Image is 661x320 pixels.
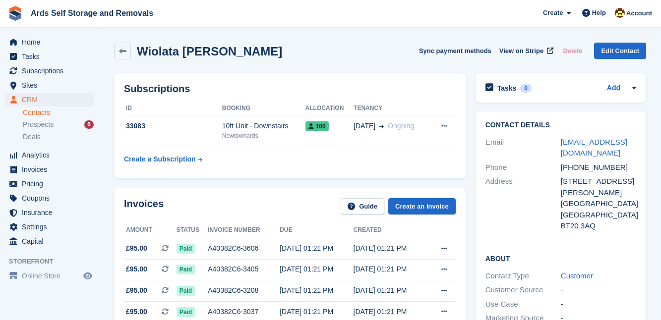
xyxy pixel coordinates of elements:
div: 33083 [124,121,222,131]
div: Customer Source [485,284,561,296]
span: Paid [177,265,195,274]
th: Status [177,222,208,238]
div: [DATE] 01:21 PM [280,264,353,274]
span: Settings [22,220,81,234]
img: stora-icon-8386f47178a22dfd0bd8f6a31ec36ba5ce8667c1dd55bd0f319d3a0aa187defe.svg [8,6,23,21]
span: Invoices [22,162,81,176]
span: Paid [177,307,195,317]
span: Prospects [23,120,54,129]
a: Add [607,83,620,94]
span: Paid [177,244,195,254]
span: Sites [22,78,81,92]
div: [PHONE_NUMBER] [561,162,636,173]
span: Help [592,8,606,18]
a: Edit Contact [594,43,646,59]
a: menu [5,234,94,248]
a: menu [5,64,94,78]
div: [DATE] 01:21 PM [280,307,353,317]
span: [DATE] [354,121,375,131]
span: Deals [23,132,41,142]
div: A40382C6-3208 [208,285,280,296]
span: CRM [22,93,81,107]
a: menu [5,177,94,191]
h2: Invoices [124,198,164,214]
span: 100 [305,121,329,131]
img: Mark McFerran [615,8,625,18]
th: ID [124,101,222,116]
div: [DATE] 01:21 PM [354,285,427,296]
div: [GEOGRAPHIC_DATA] [561,210,636,221]
div: 10ft Unit - Downstairs [222,121,305,131]
a: Guide [341,198,384,214]
th: Allocation [305,101,354,116]
div: A40382C6-3405 [208,264,280,274]
button: Sync payment methods [419,43,491,59]
div: Email [485,137,561,159]
div: [DATE] 01:21 PM [354,264,427,274]
a: View on Stripe [495,43,555,59]
span: Ongoing [388,122,414,130]
a: Prospects 6 [23,119,94,130]
a: menu [5,220,94,234]
a: menu [5,269,94,283]
div: - [561,299,636,310]
div: - [561,284,636,296]
a: Ards Self Storage and Removals [27,5,157,21]
a: Contacts [23,108,94,117]
div: 0 [520,84,532,93]
th: Invoice number [208,222,280,238]
span: Analytics [22,148,81,162]
div: [DATE] 01:21 PM [354,307,427,317]
span: Account [626,8,652,18]
div: Phone [485,162,561,173]
a: Deals [23,132,94,142]
span: Storefront [9,257,99,267]
span: £95.00 [126,307,147,317]
span: Tasks [22,50,81,63]
a: menu [5,148,94,162]
a: Create a Subscription [124,150,202,168]
span: £95.00 [126,243,147,254]
span: Paid [177,286,195,296]
div: [GEOGRAPHIC_DATA] [561,198,636,210]
a: menu [5,191,94,205]
a: menu [5,50,94,63]
div: [STREET_ADDRESS][PERSON_NAME] [561,176,636,198]
div: BT20 3AQ [561,220,636,232]
div: Address [485,176,561,232]
h2: Tasks [497,84,517,93]
th: Booking [222,101,305,116]
th: Tenancy [354,101,429,116]
a: Customer [561,271,593,280]
a: menu [5,93,94,107]
h2: Wiolata [PERSON_NAME] [137,45,282,58]
a: menu [5,35,94,49]
h2: Contact Details [485,121,636,129]
span: Subscriptions [22,64,81,78]
span: Online Store [22,269,81,283]
h2: About [485,253,636,263]
div: Create a Subscription [124,154,196,164]
th: Due [280,222,353,238]
h2: Subscriptions [124,83,456,95]
a: [EMAIL_ADDRESS][DOMAIN_NAME] [561,138,627,158]
div: [DATE] 01:21 PM [280,243,353,254]
span: £95.00 [126,264,147,274]
button: Delete [559,43,586,59]
div: A40382C6-3606 [208,243,280,254]
a: menu [5,162,94,176]
a: menu [5,78,94,92]
a: Preview store [82,270,94,282]
span: Create [543,8,563,18]
a: Create an Invoice [388,198,456,214]
th: Amount [124,222,177,238]
span: Pricing [22,177,81,191]
div: A40382C6-3037 [208,307,280,317]
span: Capital [22,234,81,248]
span: Coupons [22,191,81,205]
th: Created [354,222,427,238]
div: 6 [84,120,94,129]
div: Newtownards [222,131,305,140]
div: Contact Type [485,270,561,282]
span: Home [22,35,81,49]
